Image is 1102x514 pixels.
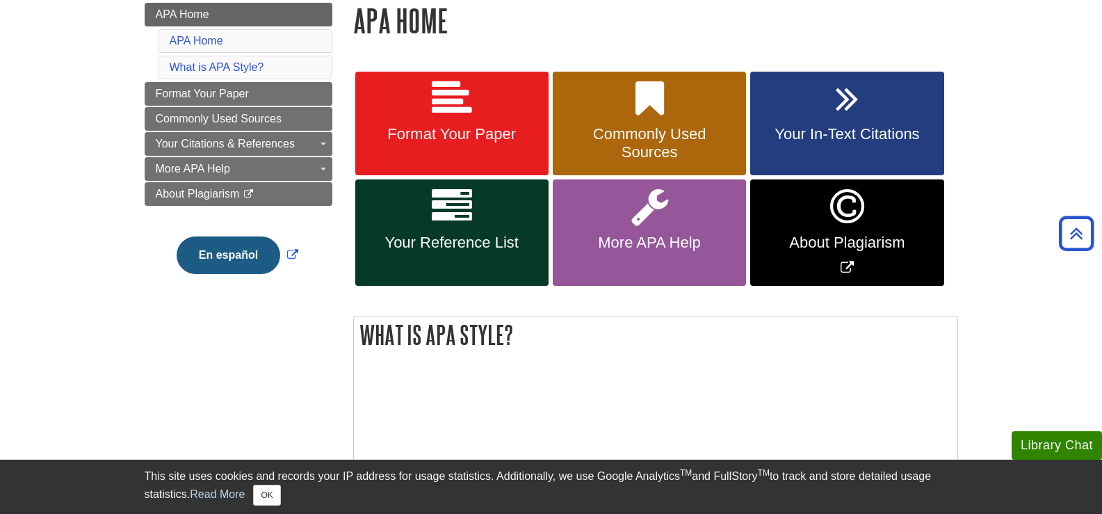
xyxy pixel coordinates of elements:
[553,179,746,286] a: More APA Help
[145,107,332,131] a: Commonly Used Sources
[190,488,245,500] a: Read More
[563,234,736,252] span: More APA Help
[170,35,223,47] a: APA Home
[243,190,254,199] i: This link opens in a new window
[145,182,332,206] a: About Plagiarism
[366,234,538,252] span: Your Reference List
[170,61,264,73] a: What is APA Style?
[145,468,958,506] div: This site uses cookies and records your IP address for usage statistics. Additionally, we use Goo...
[1054,224,1099,243] a: Back to Top
[353,3,958,38] h1: APA Home
[750,179,943,286] a: Link opens in new window
[1012,431,1102,460] button: Library Chat
[553,72,746,176] a: Commonly Used Sources
[761,125,933,143] span: Your In-Text Citations
[156,113,282,125] span: Commonly Used Sources
[253,485,280,506] button: Close
[156,88,249,99] span: Format Your Paper
[145,157,332,181] a: More APA Help
[750,72,943,176] a: Your In-Text Citations
[758,468,770,478] sup: TM
[145,3,332,298] div: Guide Page Menu
[355,179,549,286] a: Your Reference List
[156,8,209,20] span: APA Home
[145,82,332,106] a: Format Your Paper
[145,132,332,156] a: Your Citations & References
[680,468,692,478] sup: TM
[355,72,549,176] a: Format Your Paper
[156,163,230,175] span: More APA Help
[177,236,280,274] button: En español
[145,3,332,26] a: APA Home
[156,188,240,200] span: About Plagiarism
[354,316,957,353] h2: What is APA Style?
[156,138,295,150] span: Your Citations & References
[173,249,302,261] a: Link opens in new window
[366,125,538,143] span: Format Your Paper
[761,234,933,252] span: About Plagiarism
[563,125,736,161] span: Commonly Used Sources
